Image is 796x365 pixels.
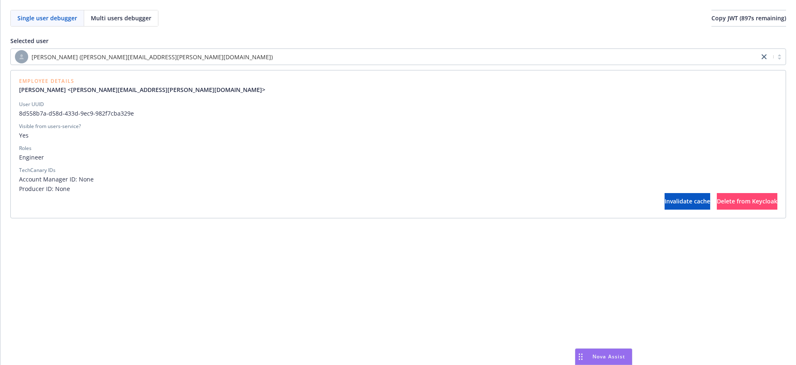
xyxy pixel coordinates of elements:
[665,193,710,210] button: Invalidate cache
[19,184,777,193] span: Producer ID: None
[15,50,755,63] span: [PERSON_NAME] ([PERSON_NAME][EMAIL_ADDRESS][PERSON_NAME][DOMAIN_NAME])
[717,197,777,205] span: Delete from Keycloak
[32,53,273,61] span: [PERSON_NAME] ([PERSON_NAME][EMAIL_ADDRESS][PERSON_NAME][DOMAIN_NAME])
[592,353,625,360] span: Nova Assist
[91,14,151,22] span: Multi users debugger
[19,85,272,94] a: [PERSON_NAME] <[PERSON_NAME][EMAIL_ADDRESS][PERSON_NAME][DOMAIN_NAME]>
[19,109,777,118] span: 8d558b7a-d58d-433d-9ec9-982f7cba329e
[19,145,32,152] div: Roles
[711,10,786,27] button: Copy JWT (897s remaining)
[19,175,777,184] span: Account Manager ID: None
[575,348,632,365] button: Nova Assist
[19,131,777,140] span: Yes
[575,349,586,365] div: Drag to move
[19,123,81,130] div: Visible from users-service?
[19,167,56,174] div: TechCanary IDs
[19,101,44,108] div: User UUID
[759,52,769,62] a: close
[19,79,272,84] span: Employee Details
[10,37,49,45] span: Selected user
[19,153,777,162] span: Engineer
[711,14,786,22] span: Copy JWT ( 897 s remaining)
[717,193,777,210] button: Delete from Keycloak
[17,14,77,22] span: Single user debugger
[665,197,710,205] span: Invalidate cache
